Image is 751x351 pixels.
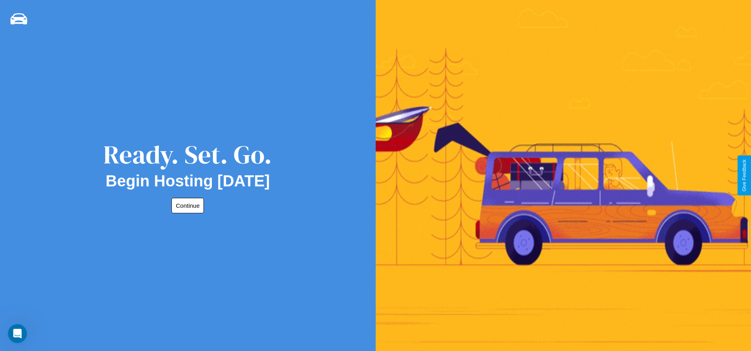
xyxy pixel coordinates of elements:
div: Ready. Set. Go. [103,137,272,172]
h2: Begin Hosting [DATE] [106,172,270,190]
iframe: Intercom live chat [8,324,27,343]
div: Give Feedback [741,159,747,192]
button: Continue [171,198,204,213]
